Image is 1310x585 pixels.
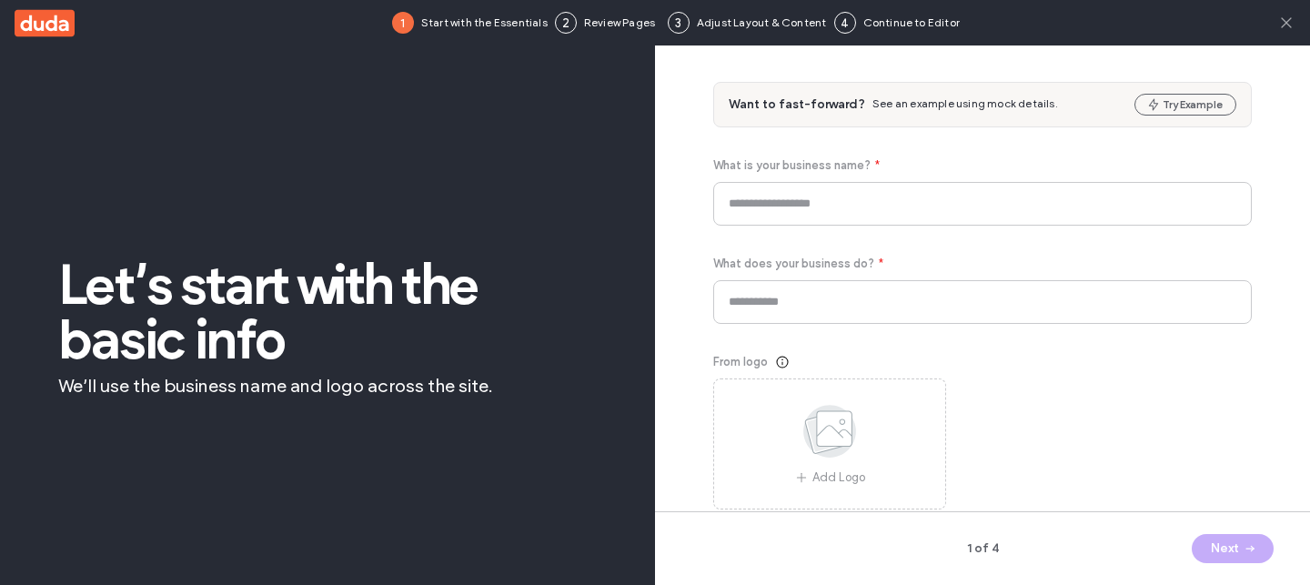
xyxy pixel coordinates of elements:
[668,12,690,34] div: 3
[713,353,768,371] span: From logo
[58,374,597,398] span: We’ll use the business name and logo across the site.
[863,15,961,31] span: Continue to Editor
[713,156,871,175] span: What is your business name?
[392,12,414,34] div: 1
[713,255,874,273] span: What does your business do?
[421,15,548,31] span: Start with the Essentials
[58,257,597,367] span: Let’s start with the basic info
[729,96,865,114] span: Want to fast-forward?
[895,540,1070,558] span: 1 of 4
[697,15,827,31] span: Adjust Layout & Content
[1134,94,1236,116] button: Try Example
[834,12,856,34] div: 4
[872,96,1058,110] span: See an example using mock details.
[584,15,660,31] span: Review Pages
[812,469,866,487] span: Add Logo
[555,12,577,34] div: 2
